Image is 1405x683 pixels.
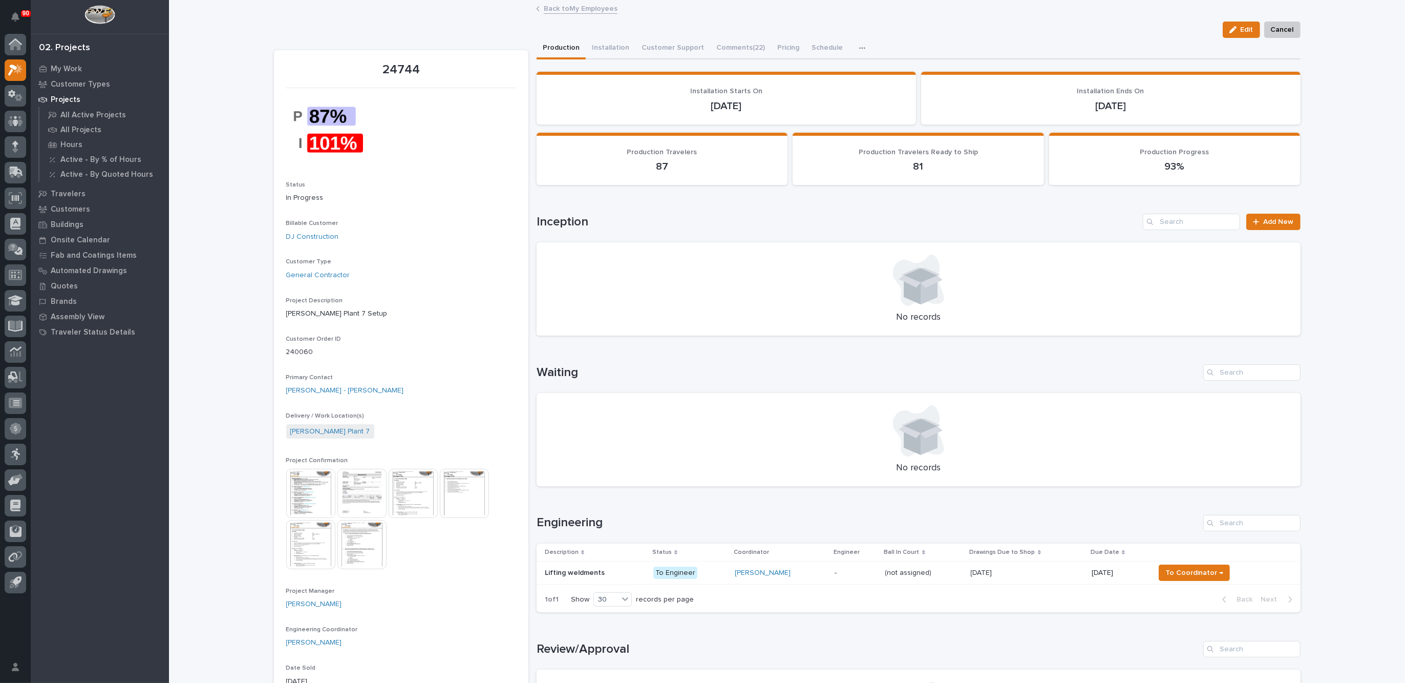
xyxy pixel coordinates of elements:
[31,324,169,340] a: Traveler Status Details
[1271,24,1294,36] span: Cancel
[933,100,1288,112] p: [DATE]
[1203,515,1301,531] input: Search
[710,38,771,59] button: Comments (22)
[31,247,169,263] a: Fab and Coatings Items
[1203,641,1301,657] input: Search
[1092,569,1147,577] p: [DATE]
[39,122,169,137] a: All Projects
[537,38,586,59] button: Production
[971,567,994,577] p: [DATE]
[1264,218,1294,225] span: Add New
[586,38,635,59] button: Installation
[1203,364,1301,381] input: Search
[545,567,607,577] p: Lifting weldments
[1077,88,1144,95] span: Installation Ends On
[51,205,90,214] p: Customers
[31,61,169,76] a: My Work
[51,282,78,291] p: Quotes
[290,426,370,437] a: [PERSON_NAME] Plant 7
[1061,160,1288,173] p: 93%
[31,232,169,247] a: Onsite Calendar
[549,100,904,112] p: [DATE]
[627,149,697,156] span: Production Travelers
[571,595,589,604] p: Show
[834,547,860,558] p: Engineer
[549,463,1288,474] p: No records
[771,38,805,59] button: Pricing
[51,266,127,276] p: Automated Drawings
[39,108,169,122] a: All Active Projects
[805,38,849,59] button: Schedule
[286,413,365,419] span: Delivery / Work Location(s)
[970,547,1035,558] p: Drawings Due to Shop
[286,270,350,281] a: General Contractor
[735,569,791,577] a: [PERSON_NAME]
[537,587,567,612] p: 1 of 1
[60,170,153,179] p: Active - By Quoted Hours
[286,627,358,633] span: Engineering Coordinator
[5,6,26,28] button: Notifications
[835,569,877,577] p: -
[286,182,306,188] span: Status
[1140,149,1209,156] span: Production Progress
[1165,567,1223,579] span: To Coordinator →
[31,186,169,201] a: Travelers
[84,5,115,24] img: Workspace Logo
[286,665,316,671] span: Date Sold
[60,126,101,135] p: All Projects
[286,298,343,304] span: Project Description
[545,547,579,558] p: Description
[39,137,169,152] a: Hours
[734,547,769,558] p: Coordinator
[51,328,135,337] p: Traveler Status Details
[39,43,90,54] div: 02. Projects
[31,92,169,107] a: Projects
[885,567,934,577] p: (not assigned)
[1241,25,1253,34] span: Edit
[51,236,110,245] p: Onsite Calendar
[60,140,82,150] p: Hours
[1143,214,1240,230] input: Search
[1257,595,1301,604] button: Next
[23,10,29,17] p: 90
[690,88,762,95] span: Installation Starts On
[286,385,404,396] a: [PERSON_NAME] - [PERSON_NAME]
[13,12,26,29] div: Notifications90
[286,347,516,358] p: 240060
[51,297,77,306] p: Brands
[286,588,335,594] span: Project Manager
[286,308,516,319] p: [PERSON_NAME] Plant 7 Setup
[537,642,1199,657] h1: Review/Approval
[1214,595,1257,604] button: Back
[1159,565,1230,581] button: To Coordinator →
[537,215,1139,230] h1: Inception
[636,595,694,604] p: records per page
[537,365,1199,380] h1: Waiting
[51,190,86,199] p: Travelers
[544,2,618,14] a: Back toMy Employees
[286,336,342,342] span: Customer Order ID
[31,76,169,92] a: Customer Types
[286,193,516,203] p: In Progress
[653,567,697,579] div: To Engineer
[31,217,169,232] a: Buildings
[594,594,619,605] div: 30
[1261,595,1284,604] span: Next
[39,167,169,181] a: Active - By Quoted Hours
[1264,22,1301,38] button: Cancel
[1246,214,1300,230] a: Add New
[635,38,710,59] button: Customer Support
[51,251,137,260] p: Fab and Coatings Items
[51,95,80,105] p: Projects
[286,259,332,265] span: Customer Type
[286,637,342,648] a: [PERSON_NAME]
[60,111,126,120] p: All Active Projects
[286,94,363,165] img: Q8pt2-eG8MUtNuurt58FGIDPKc5xtCNvzGSVjpzVOgo
[286,232,339,242] a: DJ Construction
[549,160,776,173] p: 87
[286,599,342,610] a: [PERSON_NAME]
[805,160,1032,173] p: 81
